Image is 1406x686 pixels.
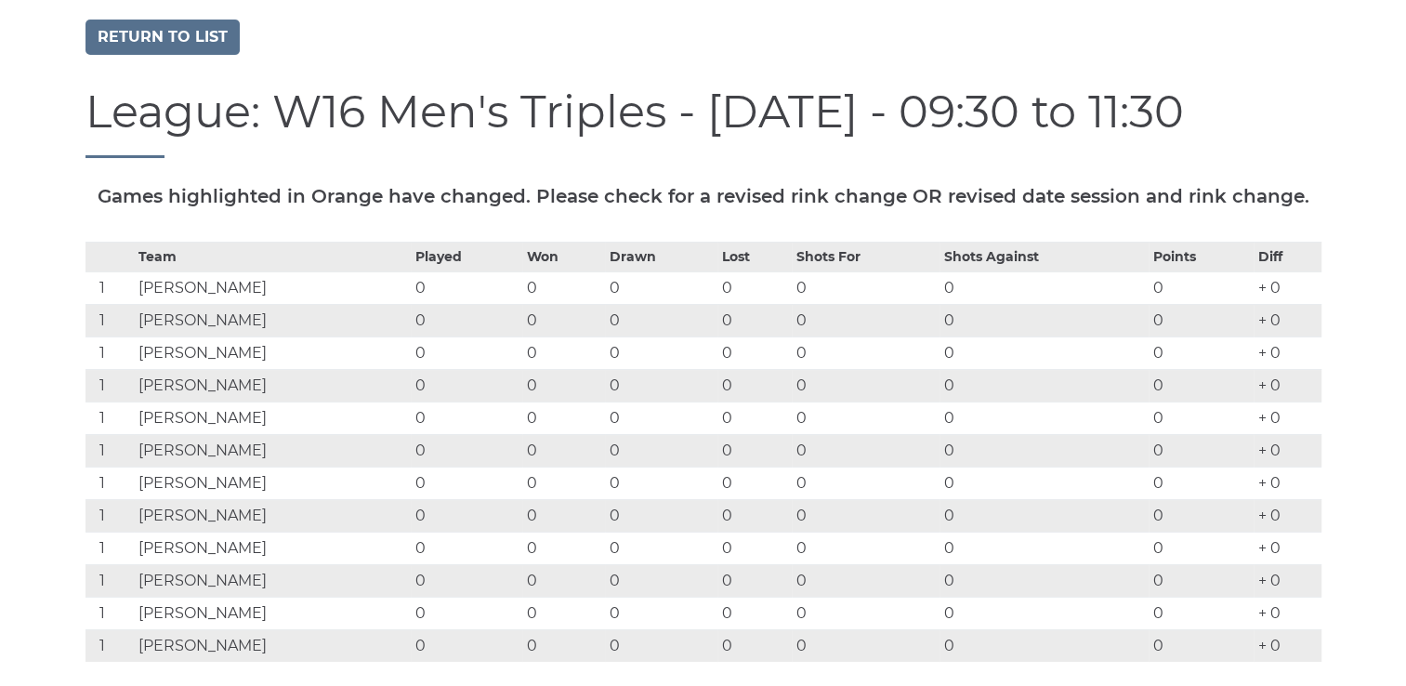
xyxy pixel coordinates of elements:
[605,304,717,336] td: 0
[792,271,940,304] td: 0
[940,597,1149,629] td: 0
[792,369,940,402] td: 0
[940,434,1149,467] td: 0
[605,271,717,304] td: 0
[1149,242,1254,271] th: Points
[1254,369,1321,402] td: + 0
[85,467,134,499] td: 1
[85,402,134,434] td: 1
[717,564,792,597] td: 0
[522,242,605,271] th: Won
[411,532,523,564] td: 0
[1149,564,1254,597] td: 0
[134,369,411,402] td: [PERSON_NAME]
[522,336,605,369] td: 0
[85,87,1321,158] h1: League: W16 Men's Triples - [DATE] - 09:30 to 11:30
[940,467,1149,499] td: 0
[940,336,1149,369] td: 0
[605,434,717,467] td: 0
[522,597,605,629] td: 0
[134,242,411,271] th: Team
[522,304,605,336] td: 0
[940,242,1149,271] th: Shots Against
[792,629,940,662] td: 0
[411,597,523,629] td: 0
[411,336,523,369] td: 0
[605,402,717,434] td: 0
[792,597,940,629] td: 0
[85,186,1321,206] h5: Games highlighted in Orange have changed. Please check for a revised rink change OR revised date ...
[717,369,792,402] td: 0
[134,564,411,597] td: [PERSON_NAME]
[85,597,134,629] td: 1
[1149,467,1254,499] td: 0
[1149,499,1254,532] td: 0
[717,271,792,304] td: 0
[522,499,605,532] td: 0
[1149,434,1254,467] td: 0
[85,564,134,597] td: 1
[134,336,411,369] td: [PERSON_NAME]
[605,242,717,271] th: Drawn
[1254,242,1321,271] th: Diff
[1254,499,1321,532] td: + 0
[522,629,605,662] td: 0
[85,336,134,369] td: 1
[940,369,1149,402] td: 0
[605,532,717,564] td: 0
[85,434,134,467] td: 1
[1254,629,1321,662] td: + 0
[1149,369,1254,402] td: 0
[940,304,1149,336] td: 0
[940,564,1149,597] td: 0
[1254,402,1321,434] td: + 0
[717,242,792,271] th: Lost
[792,434,940,467] td: 0
[522,532,605,564] td: 0
[1149,597,1254,629] td: 0
[792,467,940,499] td: 0
[792,336,940,369] td: 0
[522,271,605,304] td: 0
[1254,532,1321,564] td: + 0
[411,271,523,304] td: 0
[1254,467,1321,499] td: + 0
[134,434,411,467] td: [PERSON_NAME]
[85,20,240,55] a: Return to list
[1254,304,1321,336] td: + 0
[940,271,1149,304] td: 0
[134,499,411,532] td: [PERSON_NAME]
[134,629,411,662] td: [PERSON_NAME]
[522,564,605,597] td: 0
[1149,304,1254,336] td: 0
[85,271,134,304] td: 1
[522,402,605,434] td: 0
[717,336,792,369] td: 0
[522,369,605,402] td: 0
[605,467,717,499] td: 0
[411,304,523,336] td: 0
[605,336,717,369] td: 0
[717,434,792,467] td: 0
[1254,271,1321,304] td: + 0
[605,369,717,402] td: 0
[411,467,523,499] td: 0
[411,629,523,662] td: 0
[134,402,411,434] td: [PERSON_NAME]
[411,499,523,532] td: 0
[792,242,940,271] th: Shots For
[411,402,523,434] td: 0
[134,271,411,304] td: [PERSON_NAME]
[605,597,717,629] td: 0
[1254,434,1321,467] td: + 0
[134,597,411,629] td: [PERSON_NAME]
[411,242,523,271] th: Played
[717,532,792,564] td: 0
[1149,271,1254,304] td: 0
[134,304,411,336] td: [PERSON_NAME]
[792,499,940,532] td: 0
[85,499,134,532] td: 1
[1254,564,1321,597] td: + 0
[717,304,792,336] td: 0
[717,402,792,434] td: 0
